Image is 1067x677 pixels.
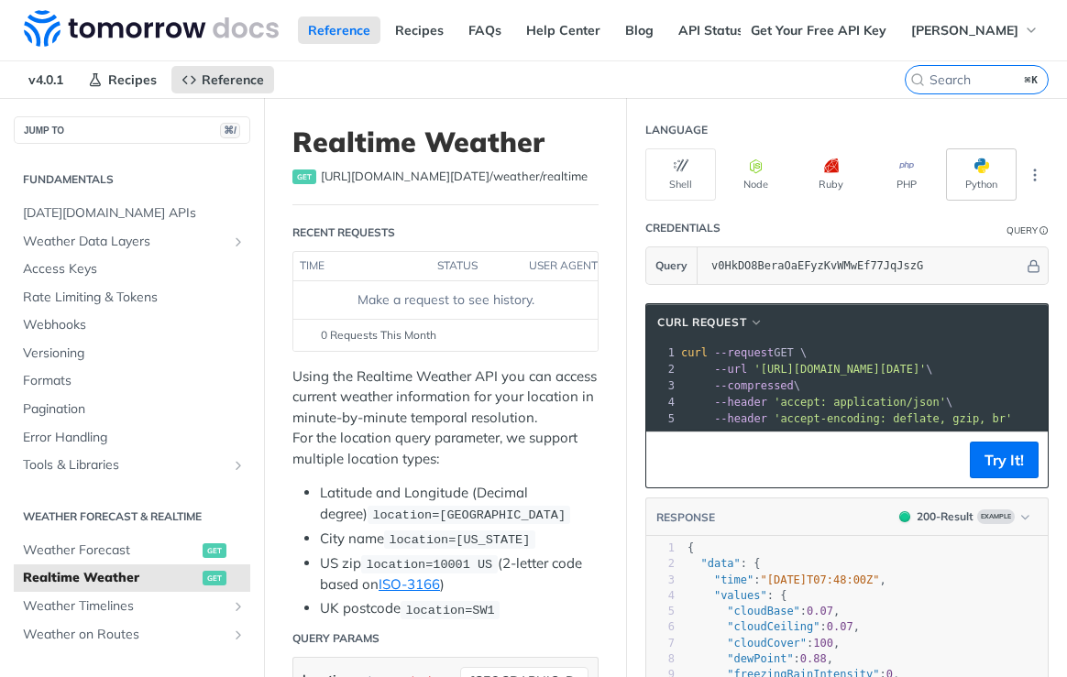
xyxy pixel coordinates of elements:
button: Query [646,247,698,284]
button: cURL Request [651,313,770,332]
button: Show subpages for Tools & Libraries [231,458,246,473]
input: apikey [702,247,1024,284]
button: 200200-ResultExample [890,508,1039,526]
a: Tools & LibrariesShow subpages for Tools & Libraries [14,452,250,479]
span: 'accept: application/json' [774,396,946,409]
span: : , [687,605,840,617]
span: "cloudCeiling" [727,620,819,633]
a: Webhooks [14,311,250,339]
span: Formats [23,372,246,390]
a: Pagination [14,396,250,423]
div: 1 [646,344,677,361]
span: Weather Data Layers [23,233,226,251]
button: More Languages [1021,161,1049,189]
span: [PERSON_NAME] [911,22,1018,38]
a: ISO-3166 [379,575,440,593]
a: Access Keys [14,256,250,283]
h1: Realtime Weather [292,126,599,158]
h2: Fundamentals [14,171,250,188]
button: Ruby [796,148,866,201]
div: Query Params [292,630,379,647]
span: Recipes [108,71,157,88]
span: 0 Requests This Month [321,327,436,344]
a: Formats [14,367,250,395]
span: v4.0.1 [18,66,73,93]
li: US zip (2-letter code based on ) [320,553,599,595]
span: Error Handling [23,429,246,447]
span: Reference [202,71,264,88]
div: 5 [646,604,675,619]
h2: Weather Forecast & realtime [14,508,250,525]
button: Hide [1024,257,1043,275]
svg: More ellipsis [1027,167,1043,183]
span: Tools & Libraries [23,456,226,475]
span: curl [681,346,708,359]
a: Weather TimelinesShow subpages for Weather Timelines [14,593,250,620]
div: 200 - Result [917,508,973,525]
div: QueryInformation [1006,224,1049,237]
div: 3 [646,573,675,588]
span: "cloudCover" [727,637,807,650]
a: Weather on RoutesShow subpages for Weather on Routes [14,621,250,649]
li: City name [320,529,599,550]
span: location=10001 US [366,558,492,572]
a: FAQs [458,16,511,44]
span: "data" [700,557,740,570]
span: "time" [714,573,753,586]
button: Show subpages for Weather Data Layers [231,235,246,249]
span: 0.07 [807,605,833,617]
img: Tomorrow.io Weather API Docs [24,10,279,47]
kbd: ⌘K [1020,71,1043,89]
span: --request [714,346,774,359]
div: 2 [646,556,675,572]
span: cURL Request [657,314,746,331]
span: : , [687,637,840,650]
div: Language [645,122,708,138]
span: "cloudBase" [727,605,799,617]
a: Blog [615,16,664,44]
span: location=[GEOGRAPHIC_DATA] [372,508,566,522]
span: location=SW1 [405,603,494,617]
span: [DATE][DOMAIN_NAME] APIs [23,204,246,223]
li: Latitude and Longitude (Decimal degree) [320,483,599,525]
div: 4 [646,394,677,410]
div: 6 [646,619,675,635]
a: Reference [298,16,380,44]
span: 'accept-encoding: deflate, gzip, br' [774,412,1012,425]
span: --compressed [714,379,794,392]
span: : { [687,557,761,570]
button: RESPONSE [655,508,716,527]
span: { [687,541,694,554]
button: Python [946,148,1017,201]
button: Show subpages for Weather on Routes [231,628,246,642]
span: Weather Timelines [23,597,226,616]
a: [DATE][DOMAIN_NAME] APIs [14,200,250,227]
span: '[URL][DOMAIN_NAME][DATE]' [753,363,926,376]
a: Help Center [516,16,610,44]
a: Versioning [14,340,250,367]
th: user agent [522,252,561,281]
span: get [203,543,226,558]
span: GET \ [681,346,807,359]
span: : , [687,652,833,665]
span: ⌘/ [220,123,240,138]
span: https://api.tomorrow.io/v4/weather/realtime [321,168,588,186]
th: time [293,252,431,281]
span: --header [714,412,767,425]
div: 2 [646,361,677,377]
span: "dewPoint" [727,652,793,665]
span: Weather on Routes [23,626,226,644]
span: : , [687,573,886,586]
span: --url [714,363,747,376]
a: API Status [668,16,753,44]
span: \ [681,396,952,409]
p: Using the Realtime Weather API you can access current weather information for your location in mi... [292,366,599,470]
div: 5 [646,410,677,427]
div: 1 [646,541,675,556]
button: [PERSON_NAME] [901,16,1049,44]
div: Query [1006,224,1038,237]
span: \ [681,379,800,392]
a: Rate Limiting & Tokens [14,284,250,311]
a: Error Handling [14,424,250,452]
span: --header [714,396,767,409]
